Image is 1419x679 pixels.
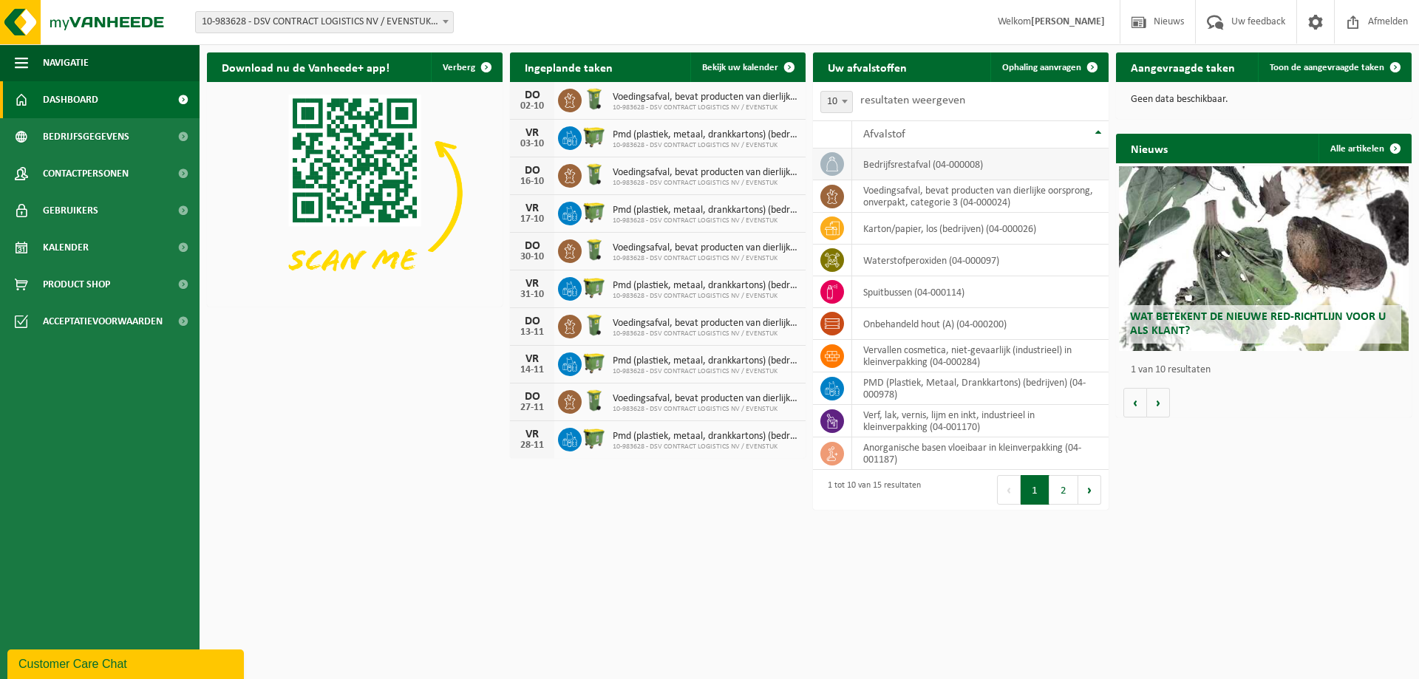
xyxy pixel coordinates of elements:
div: DO [517,165,547,177]
span: 10-983628 - DSV CONTRACT LOGISTICS NV / EVENSTUK [613,443,798,451]
span: Product Shop [43,266,110,303]
td: vervallen cosmetica, niet-gevaarlijk (industrieel) in kleinverpakking (04-000284) [852,340,1109,372]
div: VR [517,429,547,440]
img: WB-1100-HPE-GN-50 [582,199,607,225]
img: WB-0140-HPE-GN-50 [582,388,607,413]
button: Verberg [431,52,501,82]
span: Navigatie [43,44,89,81]
div: DO [517,240,547,252]
td: Waterstofperoxiden (04-000097) [852,245,1109,276]
td: anorganische basen vloeibaar in kleinverpakking (04-001187) [852,437,1109,470]
h2: Nieuws [1116,134,1182,163]
img: WB-1100-HPE-GN-50 [582,426,607,451]
span: 10-983628 - DSV CONTRACT LOGISTICS NV / EVENSTUK [613,179,798,188]
span: Verberg [443,63,475,72]
span: Pmd (plastiek, metaal, drankkartons) (bedrijven) [613,355,798,367]
span: Pmd (plastiek, metaal, drankkartons) (bedrijven) [613,129,798,141]
td: bedrijfsrestafval (04-000008) [852,149,1109,180]
span: 10-983628 - DSV CONTRACT LOGISTICS NV / EVENSTUK - DESTELDONK [196,12,453,33]
img: Download de VHEPlus App [207,82,503,304]
span: 10-983628 - DSV CONTRACT LOGISTICS NV / EVENSTUK [613,330,798,338]
td: spuitbussen (04-000114) [852,276,1109,308]
iframe: chat widget [7,646,247,679]
span: Toon de aangevraagde taken [1270,63,1384,72]
div: 28-11 [517,440,547,451]
button: 1 [1021,475,1049,505]
img: WB-1100-HPE-GN-50 [582,350,607,375]
h2: Download nu de Vanheede+ app! [207,52,404,81]
span: Pmd (plastiek, metaal, drankkartons) (bedrijven) [613,280,798,292]
h2: Aangevraagde taken [1116,52,1250,81]
p: Geen data beschikbaar. [1131,95,1397,105]
button: Previous [997,475,1021,505]
p: 1 van 10 resultaten [1131,365,1404,375]
div: 27-11 [517,403,547,413]
div: 30-10 [517,252,547,262]
span: 10 [821,92,852,112]
span: Voedingsafval, bevat producten van dierlijke oorsprong, onverpakt, categorie 3 [613,393,798,405]
span: 10 [820,91,853,113]
span: Ophaling aanvragen [1002,63,1081,72]
span: Pmd (plastiek, metaal, drankkartons) (bedrijven) [613,205,798,216]
span: Pmd (plastiek, metaal, drankkartons) (bedrijven) [613,431,798,443]
div: 13-11 [517,327,547,338]
a: Ophaling aanvragen [990,52,1107,82]
span: 10-983628 - DSV CONTRACT LOGISTICS NV / EVENSTUK [613,141,798,150]
span: 10-983628 - DSV CONTRACT LOGISTICS NV / EVENSTUK [613,367,798,376]
img: WB-0140-HPE-GN-50 [582,313,607,338]
a: Alle artikelen [1318,134,1410,163]
span: Acceptatievoorwaarden [43,303,163,340]
div: 16-10 [517,177,547,187]
span: Bedrijfsgegevens [43,118,129,155]
span: Afvalstof [863,129,905,140]
div: VR [517,202,547,214]
div: DO [517,315,547,327]
td: verf, lak, vernis, lijm en inkt, industrieel in kleinverpakking (04-001170) [852,405,1109,437]
span: Bekijk uw kalender [702,63,778,72]
span: 10-983628 - DSV CONTRACT LOGISTICS NV / EVENSTUK [613,103,798,112]
a: Wat betekent de nieuwe RED-richtlijn voor u als klant? [1119,166,1409,351]
img: WB-0140-HPE-GN-50 [582,86,607,112]
button: Vorige [1123,388,1147,417]
div: VR [517,278,547,290]
button: Volgende [1147,388,1170,417]
img: WB-0140-HPE-GN-50 [582,237,607,262]
span: 10-983628 - DSV CONTRACT LOGISTICS NV / EVENSTUK [613,216,798,225]
img: WB-1100-HPE-GN-50 [582,124,607,149]
span: 10-983628 - DSV CONTRACT LOGISTICS NV / EVENSTUK [613,292,798,301]
td: onbehandeld hout (A) (04-000200) [852,308,1109,340]
div: 17-10 [517,214,547,225]
div: 02-10 [517,101,547,112]
button: Next [1078,475,1101,505]
h2: Ingeplande taken [510,52,627,81]
div: 1 tot 10 van 15 resultaten [820,474,921,506]
span: Voedingsafval, bevat producten van dierlijke oorsprong, onverpakt, categorie 3 [613,92,798,103]
span: 10-983628 - DSV CONTRACT LOGISTICS NV / EVENSTUK [613,254,798,263]
div: VR [517,353,547,365]
a: Toon de aangevraagde taken [1258,52,1410,82]
h2: Uw afvalstoffen [813,52,922,81]
span: Wat betekent de nieuwe RED-richtlijn voor u als klant? [1130,311,1386,337]
img: WB-0140-HPE-GN-50 [582,162,607,187]
td: karton/papier, los (bedrijven) (04-000026) [852,213,1109,245]
a: Bekijk uw kalender [690,52,804,82]
span: Voedingsafval, bevat producten van dierlijke oorsprong, onverpakt, categorie 3 [613,242,798,254]
strong: [PERSON_NAME] [1031,16,1105,27]
span: Kalender [43,229,89,266]
span: Voedingsafval, bevat producten van dierlijke oorsprong, onverpakt, categorie 3 [613,318,798,330]
td: voedingsafval, bevat producten van dierlijke oorsprong, onverpakt, categorie 3 (04-000024) [852,180,1109,213]
div: 31-10 [517,290,547,300]
div: DO [517,391,547,403]
span: 10-983628 - DSV CONTRACT LOGISTICS NV / EVENSTUK - DESTELDONK [195,11,454,33]
label: resultaten weergeven [860,95,965,106]
img: WB-1100-HPE-GN-50 [582,275,607,300]
span: Voedingsafval, bevat producten van dierlijke oorsprong, onverpakt, categorie 3 [613,167,798,179]
div: 03-10 [517,139,547,149]
div: DO [517,89,547,101]
div: 14-11 [517,365,547,375]
span: Contactpersonen [43,155,129,192]
span: Dashboard [43,81,98,118]
span: Gebruikers [43,192,98,229]
div: VR [517,127,547,139]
